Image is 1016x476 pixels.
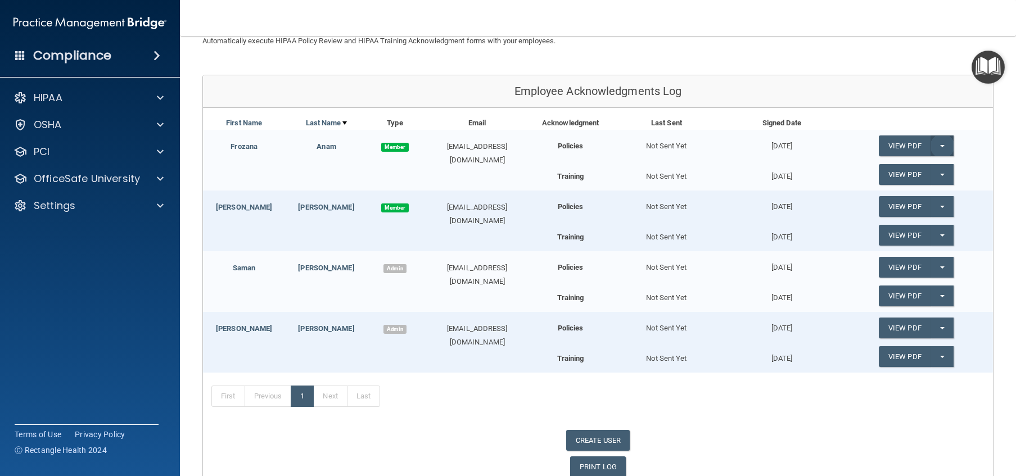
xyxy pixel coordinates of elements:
[383,325,406,334] span: Admin
[231,142,258,151] a: Frozana
[879,346,931,367] a: View PDF
[347,386,380,407] a: Last
[381,143,408,152] span: Member
[609,346,724,365] div: Not Sent Yet
[203,75,993,108] div: Employee Acknowledgments Log
[879,285,931,306] a: View PDF
[558,142,584,150] b: Policies
[724,116,839,130] div: Signed Date
[381,203,408,212] span: Member
[609,285,724,305] div: Not Sent Yet
[879,196,931,217] a: View PDF
[15,445,107,456] span: Ⓒ Rectangle Health 2024
[879,225,931,246] a: View PDF
[368,116,423,130] div: Type
[34,172,140,185] p: OfficeSafe University
[13,91,164,105] a: HIPAA
[34,145,49,158] p: PCI
[291,386,314,407] a: 1
[13,199,164,212] a: Settings
[298,324,354,333] a: [PERSON_NAME]
[609,312,724,335] div: Not Sent Yet
[34,118,62,132] p: OSHA
[557,293,584,302] b: Training
[245,386,292,407] a: Previous
[34,199,75,212] p: Settings
[724,225,839,244] div: [DATE]
[724,346,839,365] div: [DATE]
[33,48,111,64] h4: Compliance
[13,118,164,132] a: OSHA
[15,429,61,440] a: Terms of Use
[75,429,125,440] a: Privacy Policy
[313,386,347,407] a: Next
[422,201,532,228] div: [EMAIL_ADDRESS][DOMAIN_NAME]
[724,285,839,305] div: [DATE]
[233,264,256,272] a: Saman
[557,233,584,241] b: Training
[724,130,839,153] div: [DATE]
[609,191,724,214] div: Not Sent Yet
[609,164,724,183] div: Not Sent Yet
[34,91,62,105] p: HIPAA
[422,322,532,349] div: [EMAIL_ADDRESS][DOMAIN_NAME]
[211,386,245,407] a: First
[532,116,609,130] div: Acknowledgment
[13,172,164,185] a: OfficeSafe University
[609,251,724,274] div: Not Sent Yet
[609,130,724,153] div: Not Sent Yet
[609,116,724,130] div: Last Sent
[422,261,532,288] div: [EMAIL_ADDRESS][DOMAIN_NAME]
[558,324,584,332] b: Policies
[422,140,532,167] div: [EMAIL_ADDRESS][DOMAIN_NAME]
[557,354,584,362] b: Training
[13,145,164,158] a: PCI
[298,203,354,211] a: [PERSON_NAME]
[216,203,272,211] a: [PERSON_NAME]
[202,37,556,45] span: Automatically execute HIPAA Policy Review and HIPAA Training Acknowledgment forms with your emplo...
[879,257,931,278] a: View PDF
[724,251,839,274] div: [DATE]
[566,430,630,451] a: CREATE USER
[609,225,724,244] div: Not Sent Yet
[226,116,262,130] a: First Name
[306,116,347,130] a: Last Name
[724,191,839,214] div: [DATE]
[879,135,931,156] a: View PDF
[216,324,272,333] a: [PERSON_NAME]
[557,172,584,180] b: Training
[383,264,406,273] span: Admin
[821,396,1003,441] iframe: Drift Widget Chat Controller
[972,51,1005,84] button: Open Resource Center
[724,312,839,335] div: [DATE]
[298,264,354,272] a: [PERSON_NAME]
[422,116,532,130] div: Email
[317,142,336,151] a: Anam
[879,164,931,185] a: View PDF
[558,202,584,211] b: Policies
[558,263,584,271] b: Policies
[13,12,166,34] img: PMB logo
[879,318,931,338] a: View PDF
[724,164,839,183] div: [DATE]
